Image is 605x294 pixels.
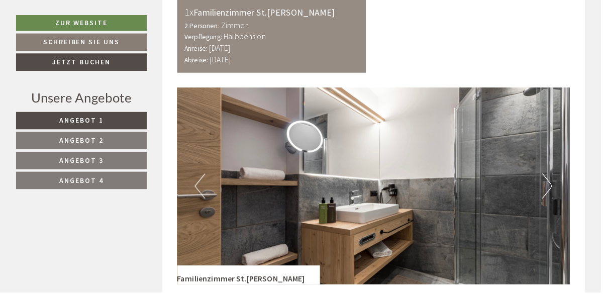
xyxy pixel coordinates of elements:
[186,33,224,42] small: Verpflegung:
[16,34,148,51] a: Schreiben Sie uns
[186,45,210,53] small: Anreise:
[178,267,322,286] div: Familienzimmer St.[PERSON_NAME]
[225,32,267,42] b: Halbpension
[179,8,216,25] div: [DATE]
[336,265,396,282] button: Senden
[223,21,249,31] b: Zimmer
[8,28,164,58] div: Guten Tag, wie können wir Ihnen helfen?
[16,15,148,31] a: Zur Website
[60,117,104,126] span: Angebot 1
[60,157,104,166] span: Angebot 3
[186,56,210,65] small: Abreise:
[16,54,148,71] a: Jetzt buchen
[178,88,574,286] img: image
[16,30,159,38] div: [GEOGRAPHIC_DATA]
[546,175,556,200] button: Next
[186,22,221,31] small: 2 Personen:
[196,175,207,200] button: Previous
[186,6,361,20] div: Familienzimmer St.[PERSON_NAME]
[60,177,104,186] span: Angebot 4
[211,43,232,53] b: [DATE]
[211,55,232,65] b: [DATE]
[60,137,104,146] span: Angebot 2
[16,89,148,108] div: Unsere Angebote
[16,49,159,56] small: 09:37
[186,6,195,19] b: 1x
